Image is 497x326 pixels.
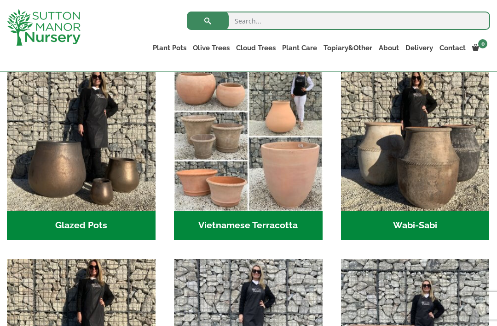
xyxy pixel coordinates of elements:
[7,62,156,211] img: Glazed Pots
[402,41,436,54] a: Delivery
[7,62,156,239] a: Visit product category Glazed Pots
[174,211,323,240] h2: Vietnamese Terracotta
[469,41,490,54] a: 0
[320,41,376,54] a: Topiary&Other
[233,41,279,54] a: Cloud Trees
[190,41,233,54] a: Olive Trees
[436,41,469,54] a: Contact
[174,62,323,211] img: Vietnamese Terracotta
[7,211,156,240] h2: Glazed Pots
[341,211,490,240] h2: Wabi-Sabi
[174,62,323,239] a: Visit product category Vietnamese Terracotta
[187,12,490,30] input: Search...
[341,62,490,211] img: Wabi-Sabi
[7,9,81,46] img: logo
[279,41,320,54] a: Plant Care
[341,62,490,239] a: Visit product category Wabi-Sabi
[478,39,487,48] span: 0
[150,41,190,54] a: Plant Pots
[376,41,402,54] a: About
